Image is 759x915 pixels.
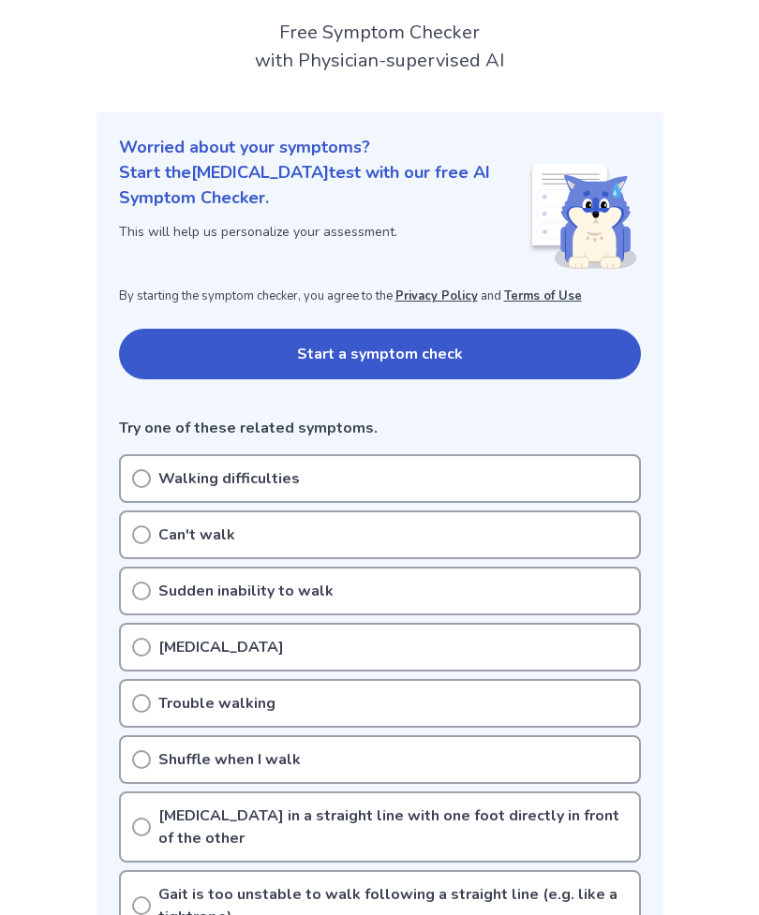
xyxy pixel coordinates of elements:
[158,804,628,849] p: [MEDICAL_DATA] in a straight line with one foot directly in front of the other
[395,288,478,304] a: Privacy Policy
[528,164,637,269] img: Shiba
[158,748,301,771] p: Shuffle when I walk
[97,19,663,75] h2: Free Symptom Checker with Physician-supervised AI
[119,329,641,379] button: Start a symptom check
[158,524,235,546] p: Can't walk
[158,580,334,602] p: Sudden inability to walk
[119,288,641,306] p: By starting the symptom checker, you agree to the and
[119,417,641,439] p: Try one of these related symptoms.
[504,288,582,304] a: Terms of Use
[158,636,284,658] p: [MEDICAL_DATA]
[119,160,528,211] p: Start the [MEDICAL_DATA] test with our free AI Symptom Checker.
[158,467,300,490] p: Walking difficulties
[119,135,641,160] p: Worried about your symptoms?
[158,692,275,715] p: Trouble walking
[119,222,528,242] p: This will help us personalize your assessment.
